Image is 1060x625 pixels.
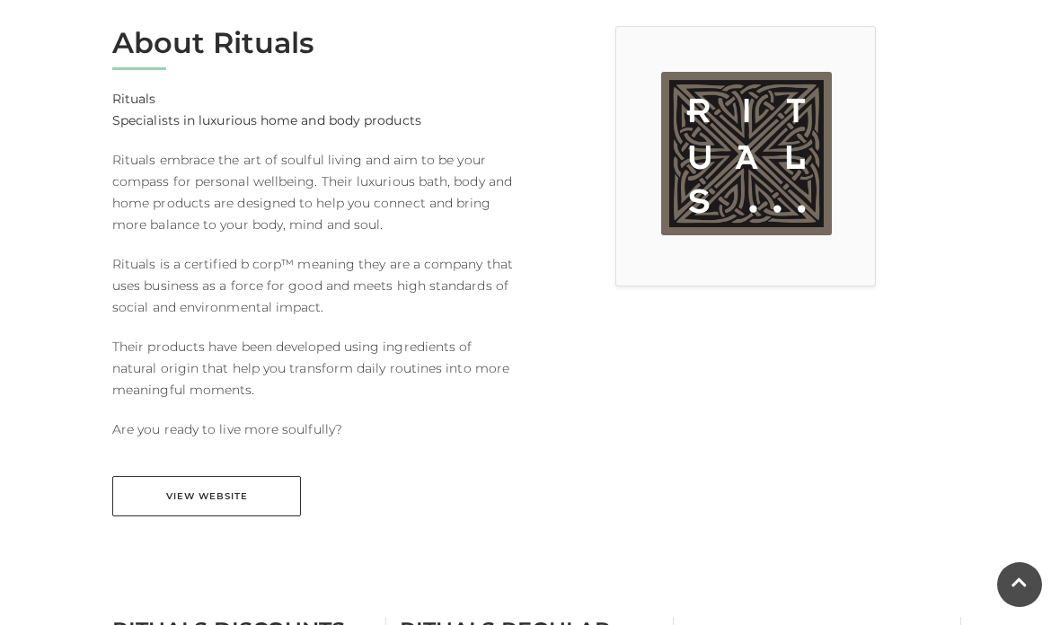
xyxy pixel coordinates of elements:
[112,476,301,516] a: View Website
[112,91,421,128] strong: Rituals Specialists in luxurious home and body products
[112,26,517,60] h2: About Rituals
[112,336,517,401] p: Their products have been developed using ingredients of natural origin that help you transform da...
[112,253,517,318] p: Rituals is a certified b corp™ meaning they are a company that uses business as a force for good ...
[112,149,517,235] p: Rituals embrace the art of soulful living and aim to be your compass for personal wellbeing. Thei...
[112,418,517,440] p: Are you ready to live more soulfully?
